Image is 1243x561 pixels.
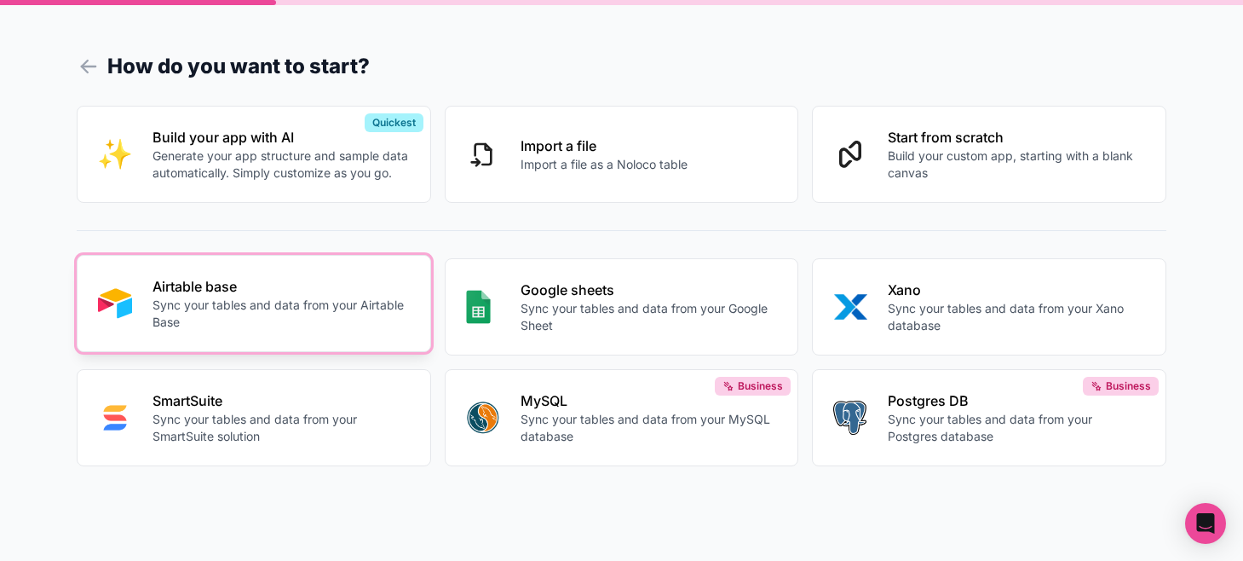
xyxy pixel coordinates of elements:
[812,369,1166,466] button: POSTGRESPostgres DBSync your tables and data from your Postgres databaseBusiness
[812,106,1166,203] button: Start from scratchBuild your custom app, starting with a blank canvas
[466,290,491,324] img: GOOGLE_SHEETS
[77,369,431,466] button: SMART_SUITESmartSuiteSync your tables and data from your SmartSuite solution
[833,290,867,324] img: XANO
[888,390,1145,411] p: Postgres DB
[77,106,431,203] button: INTERNAL_WITH_AIBuild your app with AIGenerate your app structure and sample data automatically. ...
[77,255,431,352] button: AIRTABLEAirtable baseSync your tables and data from your Airtable Base
[738,379,783,393] span: Business
[365,113,423,132] div: Quickest
[1106,379,1151,393] span: Business
[888,411,1145,445] p: Sync your tables and data from your Postgres database
[1185,503,1226,544] div: Open Intercom Messenger
[521,390,778,411] p: MySQL
[521,156,688,173] p: Import a file as a Noloco table
[152,147,410,182] p: Generate your app structure and sample data automatically. Simply customize as you go.
[833,401,866,435] img: POSTGRES
[888,280,1145,300] p: Xano
[888,127,1145,147] p: Start from scratch
[152,390,410,411] p: SmartSuite
[888,300,1145,334] p: Sync your tables and data from your Xano database
[152,276,410,297] p: Airtable base
[521,300,778,334] p: Sync your tables and data from your Google Sheet
[445,106,799,203] button: Import a fileImport a file as a Noloco table
[445,258,799,356] button: GOOGLE_SHEETSGoogle sheetsSync your tables and data from your Google Sheet
[152,297,410,331] p: Sync your tables and data from your Airtable Base
[521,136,688,156] p: Import a file
[812,258,1166,356] button: XANOXanoSync your tables and data from your Xano database
[98,137,132,171] img: INTERNAL_WITH_AI
[77,51,1166,82] h1: How do you want to start?
[466,401,500,435] img: MYSQL
[888,147,1145,182] p: Build your custom app, starting with a blank canvas
[445,369,799,466] button: MYSQLMySQLSync your tables and data from your MySQL databaseBusiness
[521,411,778,445] p: Sync your tables and data from your MySQL database
[521,280,778,300] p: Google sheets
[152,411,410,445] p: Sync your tables and data from your SmartSuite solution
[152,127,410,147] p: Build your app with AI
[98,401,132,435] img: SMART_SUITE
[98,286,132,321] img: AIRTABLE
